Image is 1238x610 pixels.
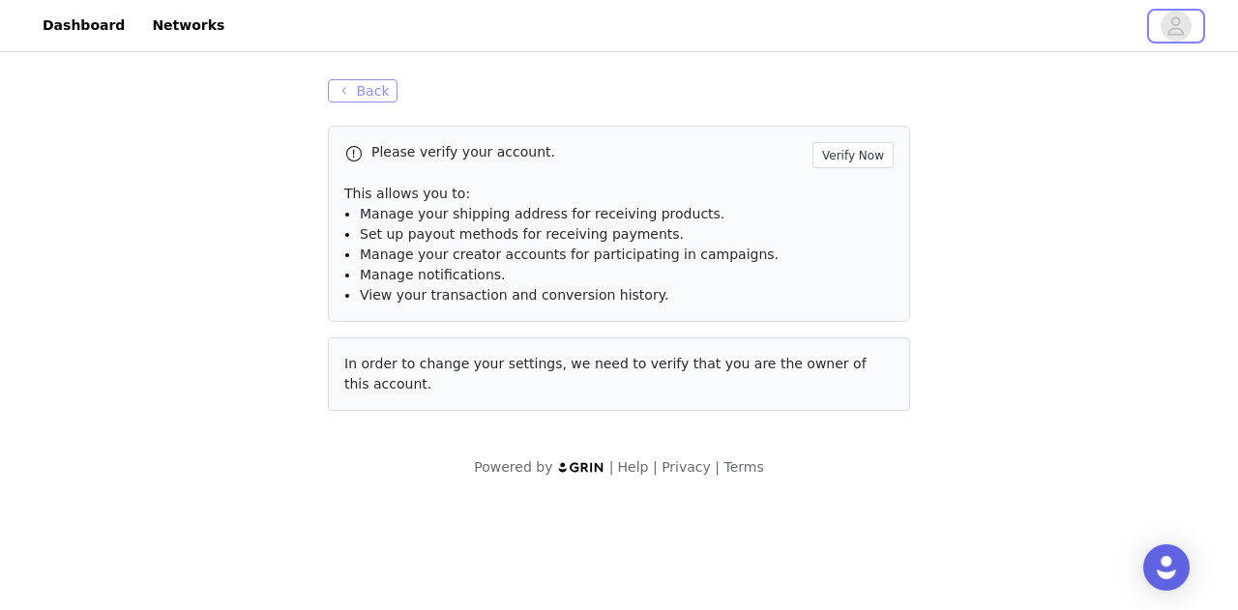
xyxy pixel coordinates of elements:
[360,226,684,242] span: Set up payout methods for receiving payments.
[371,142,805,162] p: Please verify your account.
[715,459,720,475] span: |
[557,461,605,474] img: logo
[360,206,724,221] span: Manage your shipping address for receiving products.
[723,459,763,475] a: Terms
[31,4,136,47] a: Dashboard
[140,4,236,47] a: Networks
[662,459,711,475] a: Privacy
[1143,544,1190,591] div: Open Intercom Messenger
[328,79,398,102] button: Back
[360,247,779,262] span: Manage your creator accounts for participating in campaigns.
[344,184,894,204] p: This allows you to:
[360,287,668,303] span: View your transaction and conversion history.
[653,459,658,475] span: |
[474,459,552,475] span: Powered by
[812,142,894,168] button: Verify Now
[360,267,506,282] span: Manage notifications.
[618,459,649,475] a: Help
[609,459,614,475] span: |
[344,356,867,392] span: In order to change your settings, we need to verify that you are the owner of this account.
[1166,11,1185,42] div: avatar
